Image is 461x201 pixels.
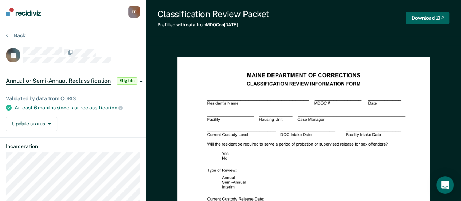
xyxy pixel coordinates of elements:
button: Update status [6,117,57,131]
button: Back [6,32,26,39]
div: T R [128,6,140,18]
span: Eligible [117,77,137,85]
div: Open Intercom Messenger [436,176,454,194]
div: Classification Review Packet [157,9,269,19]
button: TR [128,6,140,18]
div: Prefilled with data from MDOC on [DATE] . [157,22,269,27]
img: Recidiviz [6,8,41,16]
span: reclassification [80,105,123,111]
dt: Incarceration [6,143,140,150]
span: Annual or Semi-Annual Reclassification [6,77,111,85]
div: Validated by data from CORIS [6,96,140,102]
div: At least 6 months since last [15,104,140,111]
button: Download ZIP [406,12,449,24]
